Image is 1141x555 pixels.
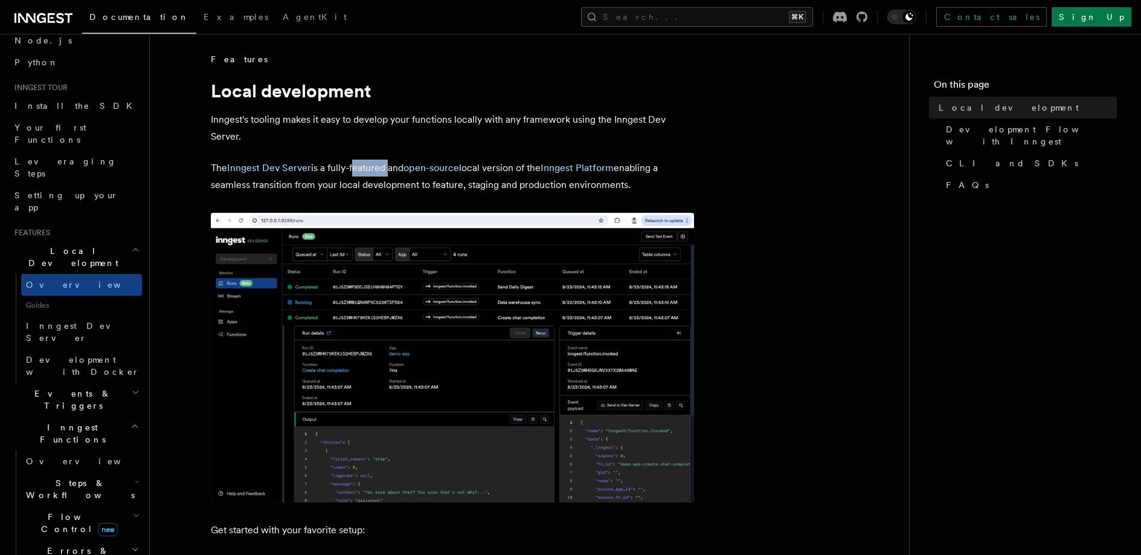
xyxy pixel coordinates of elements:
[21,472,142,506] button: Steps & Workflows
[941,118,1117,152] a: Development Flow with Inngest
[21,477,135,501] span: Steps & Workflows
[21,450,142,472] a: Overview
[26,280,150,290] span: Overview
[21,349,142,383] a: Development with Docker
[936,7,1047,27] a: Contact sales
[211,522,694,539] p: Get started with your favorite setup:
[10,383,142,417] button: Events & Triggers
[196,4,275,33] a: Examples
[21,506,142,540] button: Flow Controlnew
[10,417,142,450] button: Inngest Functions
[946,157,1078,169] span: CLI and SDKs
[939,102,1079,114] span: Local development
[211,53,268,65] span: Features
[10,421,130,446] span: Inngest Functions
[934,97,1117,118] a: Local development
[98,523,118,536] span: new
[89,12,189,22] span: Documentation
[789,11,806,23] kbd: ⌘K
[946,179,989,191] span: FAQs
[26,355,140,377] span: Development with Docker
[82,4,196,34] a: Documentation
[227,162,311,174] a: Inngest Dev Server
[1052,7,1131,27] a: Sign Up
[204,12,268,22] span: Examples
[21,274,142,296] a: Overview
[10,245,132,269] span: Local Development
[275,4,354,33] a: AgentKit
[26,456,150,466] span: Overview
[14,101,140,111] span: Install the SDK
[21,296,142,315] span: Guides
[10,51,142,73] a: Python
[10,184,142,218] a: Setting up your app
[21,511,133,535] span: Flow Control
[10,274,142,383] div: Local Development
[14,157,117,178] span: Leveraging Steps
[946,123,1117,148] span: Development Flow with Inngest
[887,10,916,24] button: Toggle dark mode
[211,111,694,145] p: Inngest's tooling makes it easy to develop your functions locally with any framework using the In...
[211,213,694,502] img: The Inngest Dev Server on the Functions page
[934,77,1117,97] h4: On this page
[14,123,86,144] span: Your first Functions
[541,162,614,174] a: Inngest Platform
[941,174,1117,196] a: FAQs
[10,30,142,51] a: Node.js
[403,162,459,174] a: open-source
[581,7,813,27] button: Search...⌘K
[211,160,694,193] p: The is a fully-featured and local version of the enabling a seamless transition from your local d...
[10,228,50,238] span: Features
[14,57,59,67] span: Python
[10,117,142,151] a: Your first Functions
[10,83,68,92] span: Inngest tour
[211,80,694,102] h1: Local development
[14,190,118,212] span: Setting up your app
[10,151,142,184] a: Leveraging Steps
[283,12,347,22] span: AgentKit
[10,95,142,117] a: Install the SDK
[941,152,1117,174] a: CLI and SDKs
[21,315,142,349] a: Inngest Dev Server
[10,240,142,274] button: Local Development
[14,36,72,45] span: Node.js
[26,321,129,343] span: Inngest Dev Server
[10,388,132,412] span: Events & Triggers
